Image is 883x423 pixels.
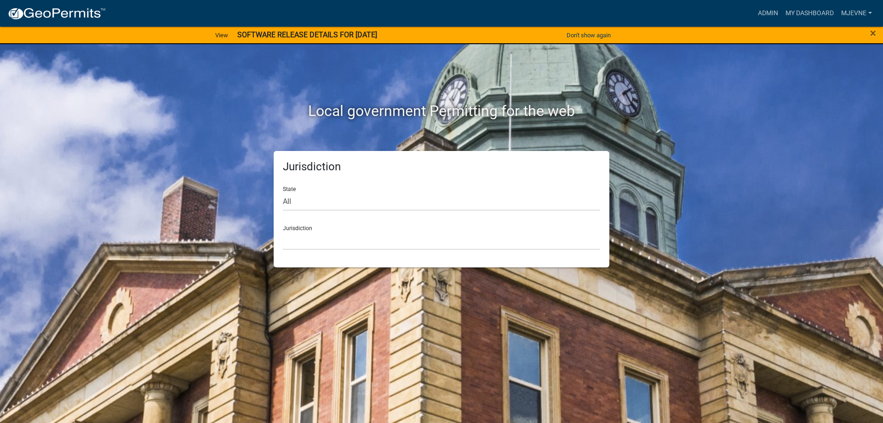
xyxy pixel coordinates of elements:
a: Admin [754,5,782,22]
button: Don't show again [563,28,614,43]
h5: Jurisdiction [283,160,600,174]
a: MJevne [837,5,876,22]
h2: Local government Permitting for the web [186,102,697,120]
strong: SOFTWARE RELEASE DETAILS FOR [DATE] [237,30,377,39]
a: View [212,28,232,43]
span: × [870,27,876,40]
a: My Dashboard [782,5,837,22]
button: Close [870,28,876,39]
